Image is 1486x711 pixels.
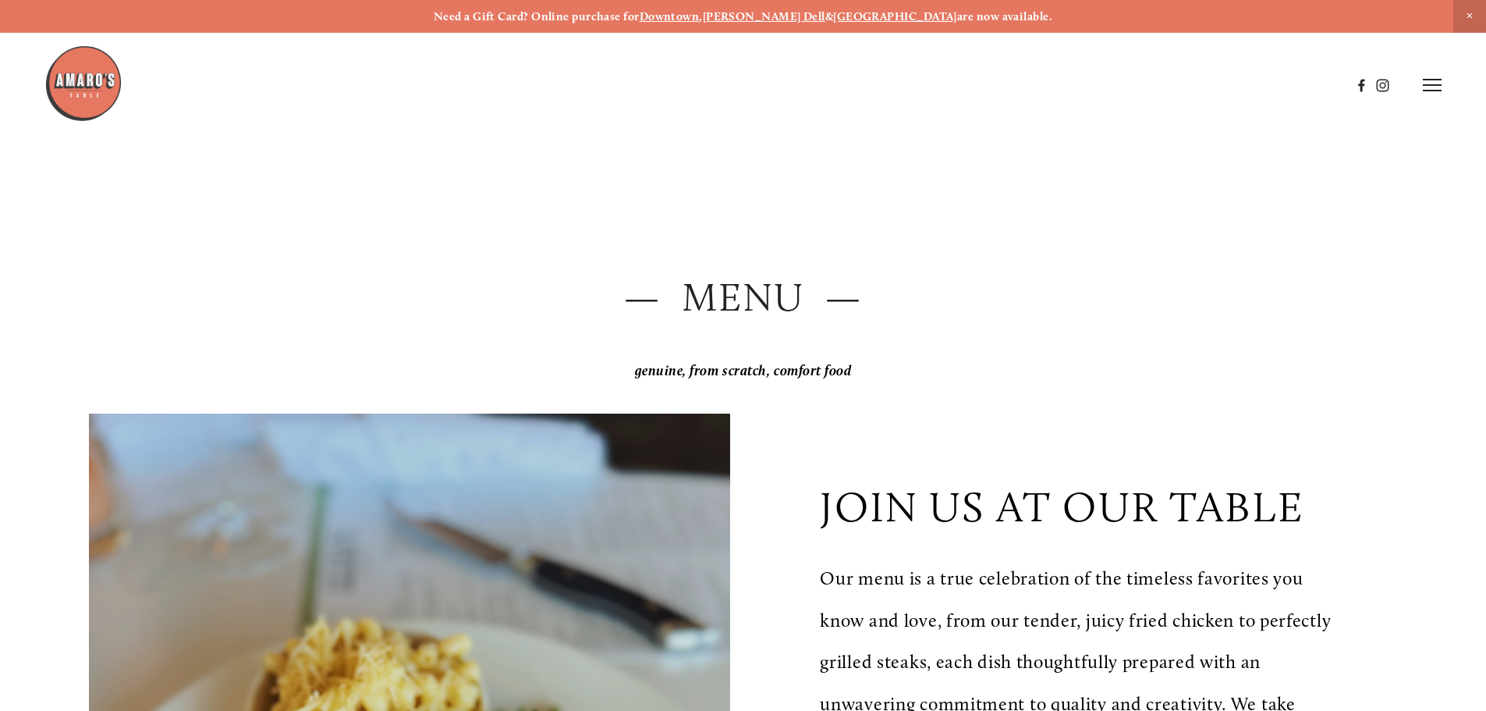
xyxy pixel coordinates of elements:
a: Downtown [640,9,700,23]
strong: are now available. [957,9,1052,23]
h2: — Menu — [89,270,1396,325]
strong: Need a Gift Card? Online purchase for [434,9,640,23]
strong: & [825,9,833,23]
em: genuine, from scratch, comfort food [635,362,852,379]
strong: , [699,9,702,23]
a: [GEOGRAPHIC_DATA] [833,9,957,23]
img: Amaro's Table [44,44,122,123]
a: [PERSON_NAME] Dell [703,9,825,23]
p: join us at our table [820,482,1304,532]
